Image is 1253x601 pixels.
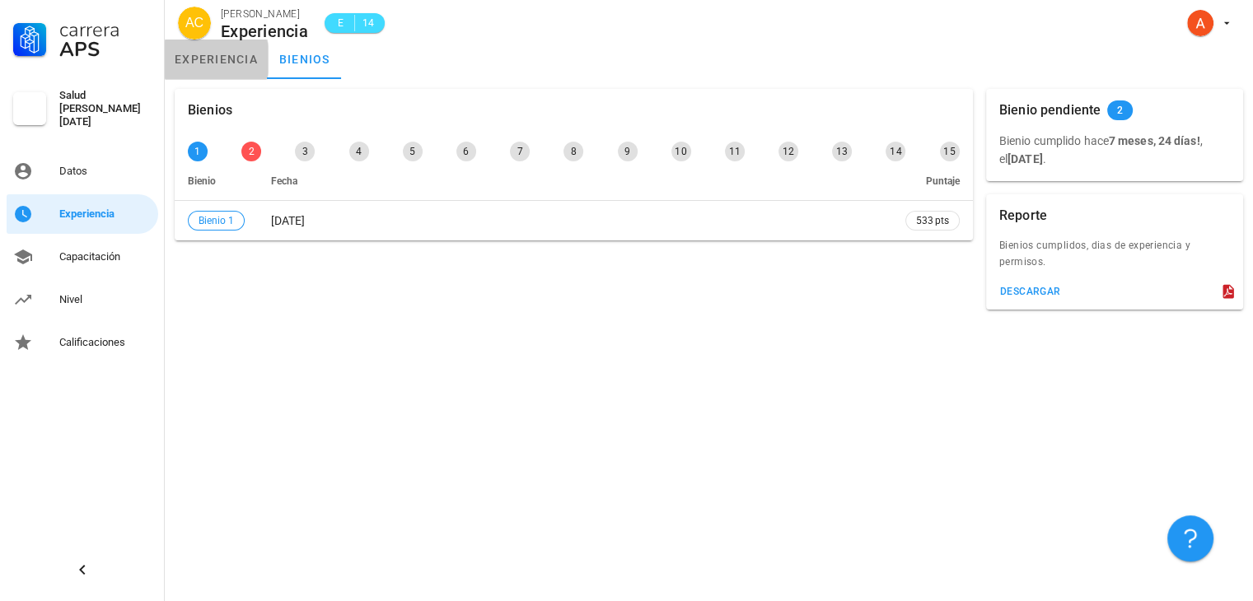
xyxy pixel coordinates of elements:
div: Capacitación [59,250,152,263]
button: descargar [993,280,1068,303]
div: 3 [295,142,315,161]
div: 7 [510,142,530,161]
span: 533 pts [916,212,949,229]
th: Bienio [175,161,258,201]
span: 14 [362,15,375,31]
span: 2 [1117,100,1123,120]
a: bienios [268,40,342,79]
div: 5 [403,142,423,161]
div: 9 [618,142,638,161]
div: avatar [1187,10,1213,36]
th: Fecha [258,161,892,201]
div: Calificaciones [59,336,152,349]
th: Puntaje [892,161,973,201]
div: Experiencia [59,207,152,221]
div: [PERSON_NAME] [221,6,308,22]
span: Bienio cumplido hace , [999,134,1203,147]
div: 12 [778,142,798,161]
div: Experiencia [221,22,308,40]
div: Bienios [188,89,232,132]
div: avatar [178,7,211,40]
div: 13 [832,142,852,161]
span: Fecha [271,175,297,187]
span: Bienio [188,175,216,187]
span: [DATE] [271,214,305,227]
b: [DATE] [1008,152,1043,165]
span: 1067 pts [1179,101,1219,119]
a: experiencia [165,40,268,79]
div: 2 [241,142,261,161]
div: 15 [940,142,960,161]
div: Carrera [59,20,152,40]
span: Puntaje [926,175,960,187]
b: 7 meses, 24 días! [1109,134,1200,147]
div: Bienios cumplidos, dias de experiencia y permisos. [986,237,1243,280]
div: 11 [725,142,745,161]
span: el . [999,152,1046,165]
div: Nivel [59,293,152,306]
a: Calificaciones [7,323,158,362]
span: Bienio 1 [199,212,234,230]
span: AC [185,7,203,40]
div: descargar [999,286,1061,297]
a: Experiencia [7,194,158,234]
div: Salud [PERSON_NAME][DATE] [59,89,152,128]
div: Datos [59,165,152,178]
div: Bienio pendiente [999,89,1101,132]
a: Capacitación [7,237,158,277]
div: Reporte [999,194,1047,237]
span: E [334,15,348,31]
div: APS [59,40,152,59]
div: 4 [349,142,369,161]
a: Nivel [7,280,158,319]
div: 6 [456,142,476,161]
div: 14 [886,142,905,161]
div: 1 [188,142,208,161]
a: Datos [7,151,158,191]
div: 8 [563,142,583,161]
div: 10 [671,142,691,161]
